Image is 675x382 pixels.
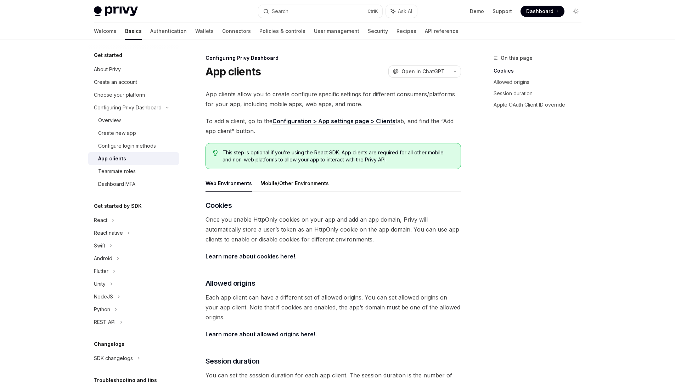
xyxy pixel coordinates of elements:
[213,150,218,156] svg: Tip
[88,63,179,76] a: About Privy
[314,23,359,40] a: User management
[258,5,382,18] button: Search...CtrlK
[94,267,108,275] div: Flutter
[94,6,138,16] img: light logo
[195,23,214,40] a: Wallets
[272,118,395,125] a: Configuration > App settings page > Clients
[206,215,461,244] span: Once you enable HttpOnly cookies on your app and add an app domain, Privy will automatically stor...
[259,23,305,40] a: Policies & controls
[401,68,445,75] span: Open in ChatGPT
[88,165,179,178] a: Teammate roles
[206,200,232,210] span: Cookies
[206,55,461,62] div: Configuring Privy Dashboard
[206,89,461,109] span: App clients allow you to create configure specific settings for different consumers/platforms for...
[98,129,136,137] div: Create new app
[98,167,136,176] div: Teammate roles
[272,7,292,16] div: Search...
[501,54,533,62] span: On this page
[94,216,107,224] div: React
[88,178,179,190] a: Dashboard MFA
[206,331,315,338] a: Learn more about allowed origins here!
[223,149,453,163] span: This step is optional if you’re using the React SDK. App clients are required for all other mobil...
[88,139,179,152] a: Configure login methods
[94,354,133,363] div: SDK changelogs
[494,88,587,99] a: Session duration
[94,51,122,59] h5: Get started
[206,175,252,192] button: Web Environments
[206,292,461,322] span: Each app client can have a different set of allowed origins. You can set allowed origins on your ...
[396,23,416,40] a: Recipes
[98,154,126,163] div: App clients
[88,114,179,127] a: Overview
[570,6,581,17] button: Toggle dark mode
[94,91,145,99] div: Choose your platform
[125,23,142,40] a: Basics
[94,241,105,250] div: Swift
[94,202,142,210] h5: Get started by SDK
[521,6,564,17] a: Dashboard
[98,180,135,188] div: Dashboard MFA
[425,23,459,40] a: API reference
[88,89,179,101] a: Choose your platform
[368,23,388,40] a: Security
[526,8,553,15] span: Dashboard
[206,278,255,288] span: Allowed origins
[94,254,112,263] div: Android
[94,305,110,314] div: Python
[94,318,116,326] div: REST API
[493,8,512,15] a: Support
[367,8,378,14] span: Ctrl K
[206,253,295,260] a: Learn more about cookies here!
[88,127,179,139] a: Create new app
[470,8,484,15] a: Demo
[494,99,587,110] a: Apple OAuth Client ID override
[206,65,261,78] h1: App clients
[206,116,461,136] span: To add a client, go to the tab, and find the “Add app client” button.
[388,65,449,78] button: Open in ChatGPT
[94,340,124,348] h5: Changelogs
[386,5,417,18] button: Ask AI
[98,116,121,125] div: Overview
[94,23,117,40] a: Welcome
[206,329,461,339] span: .
[88,76,179,89] a: Create an account
[206,356,260,366] span: Session duration
[94,292,113,301] div: NodeJS
[222,23,251,40] a: Connectors
[150,23,187,40] a: Authentication
[260,175,329,192] button: Mobile/Other Environments
[94,65,121,74] div: About Privy
[494,76,587,88] a: Allowed origins
[98,142,156,150] div: Configure login methods
[88,152,179,165] a: App clients
[398,8,412,15] span: Ask AI
[94,78,137,86] div: Create an account
[94,103,162,112] div: Configuring Privy Dashboard
[94,229,123,237] div: React native
[94,280,106,288] div: Unity
[494,65,587,76] a: Cookies
[206,251,461,261] span: .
